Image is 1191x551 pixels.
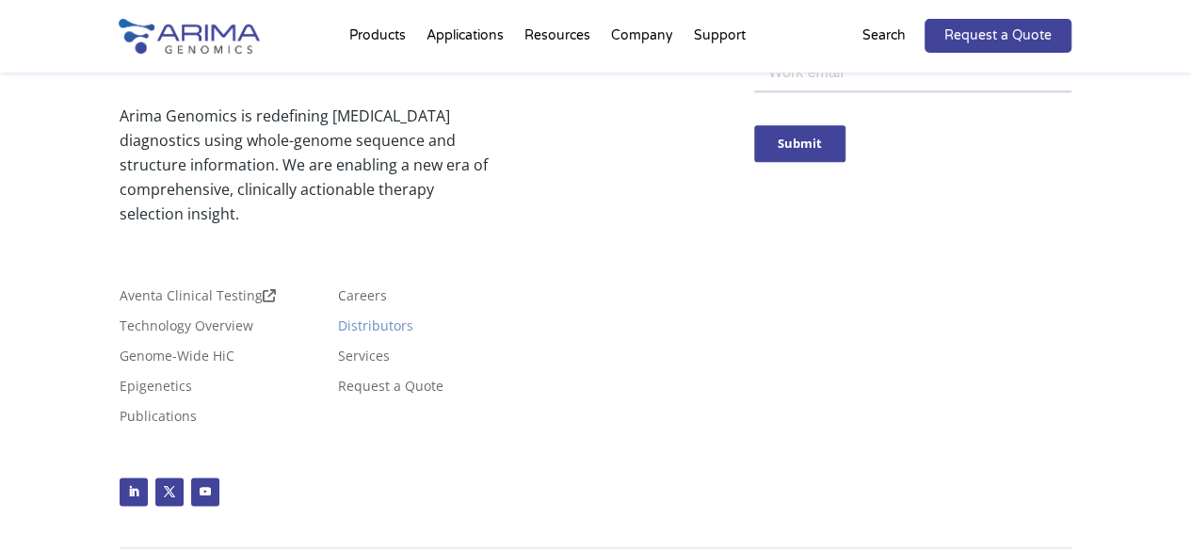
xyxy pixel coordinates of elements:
[120,319,253,340] a: Technology Overview
[119,19,260,54] img: Arima-Genomics-logo
[338,289,387,310] a: Careers
[120,380,192,400] a: Epigenetics
[338,319,413,340] a: Distributors
[120,104,501,226] p: Arima Genomics is redefining [MEDICAL_DATA] diagnostics using whole-genome sequence and structure...
[120,478,148,506] a: Follow on LinkedIn
[155,478,184,506] a: Follow on X
[1097,461,1191,551] div: Widget chat
[120,289,276,310] a: Aventa Clinical Testing
[191,478,219,506] a: Follow on Youtube
[338,349,390,370] a: Services
[1097,461,1191,551] iframe: Chat Widget
[120,349,234,370] a: Genome-Wide HiC
[120,410,197,430] a: Publications
[338,380,443,400] a: Request a Quote
[754,51,1071,194] iframe: Form 0
[925,19,1071,53] a: Request a Quote
[862,24,906,48] p: Search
